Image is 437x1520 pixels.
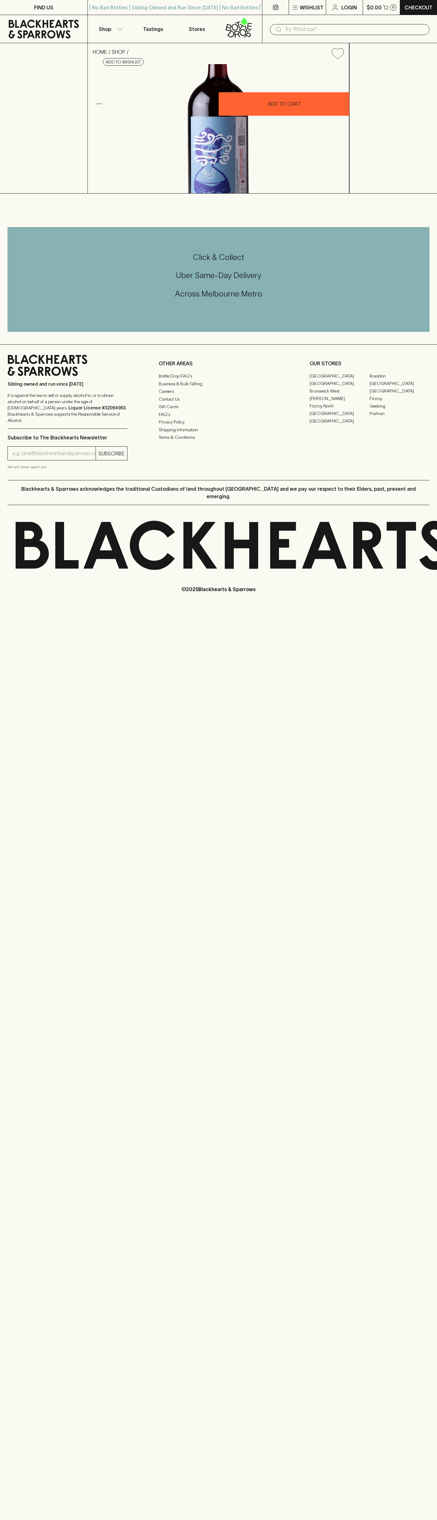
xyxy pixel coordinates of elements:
button: ADD TO CART [219,92,349,116]
a: Terms & Conditions [159,434,279,441]
a: Stores [175,15,219,43]
a: Braddon [370,372,430,380]
input: Try "Pinot noir" [285,24,425,34]
p: FIND US [34,4,53,11]
a: Business & Bulk Gifting [159,380,279,388]
a: Fitzroy [370,395,430,402]
a: Privacy Policy [159,418,279,426]
a: Gift Cards [159,403,279,411]
a: [GEOGRAPHIC_DATA] [370,380,430,387]
button: SUBSCRIBE [96,447,127,460]
a: Shipping Information [159,426,279,433]
button: Add to wishlist [329,46,346,62]
p: Shop [99,25,111,33]
h5: Uber Same-Day Delivery [7,270,430,281]
a: [GEOGRAPHIC_DATA] [310,410,370,417]
p: Login [341,4,357,11]
img: 41180.png [88,64,349,193]
a: Fitzroy North [310,402,370,410]
a: Tastings [131,15,175,43]
a: Bottle Drop FAQ's [159,372,279,380]
a: Geelong [370,402,430,410]
h5: Across Melbourne Metro [7,289,430,299]
p: Checkout [405,4,433,11]
a: Brunswick West [310,387,370,395]
p: We will never spam you [7,464,127,470]
p: It is against the law to sell or supply alcohol to, or to obtain alcohol on behalf of a person un... [7,392,127,423]
p: 0 [392,6,395,9]
input: e.g. jane@blackheartsandsparrows.com.au [12,448,96,459]
h5: Click & Collect [7,252,430,262]
button: Add to wishlist [103,58,144,66]
p: Tastings [143,25,163,33]
div: Call to action block [7,227,430,332]
p: SUBSCRIBE [98,450,125,457]
p: Sibling owned and run since [DATE] [7,381,127,387]
p: ADD TO CART [267,100,301,108]
p: Stores [189,25,205,33]
p: Wishlist [300,4,324,11]
a: [GEOGRAPHIC_DATA] [310,417,370,425]
p: Subscribe to The Blackhearts Newsletter [7,434,127,441]
p: Blackhearts & Sparrows acknowledges the traditional Custodians of land throughout [GEOGRAPHIC_DAT... [12,485,425,500]
a: HOME [93,49,107,55]
a: [GEOGRAPHIC_DATA] [310,372,370,380]
p: $0.00 [367,4,382,11]
a: [PERSON_NAME] [310,395,370,402]
p: OTHER AREAS [159,360,279,367]
a: [GEOGRAPHIC_DATA] [370,387,430,395]
button: Shop [88,15,132,43]
a: SHOP [112,49,125,55]
a: Contact Us [159,395,279,403]
a: Careers [159,388,279,395]
a: FAQ's [159,411,279,418]
strong: Liquor License #32064953 [68,405,126,410]
p: OUR STORES [310,360,430,367]
a: [GEOGRAPHIC_DATA] [310,380,370,387]
a: Prahran [370,410,430,417]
